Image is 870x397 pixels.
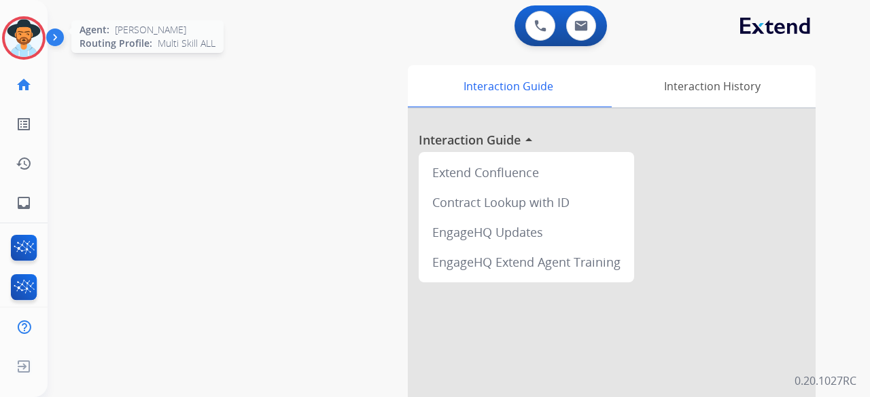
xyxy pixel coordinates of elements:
[5,19,43,57] img: avatar
[158,37,215,50] span: Multi Skill ALL
[424,217,629,247] div: EngageHQ Updates
[16,77,32,93] mat-icon: home
[16,195,32,211] mat-icon: inbox
[16,116,32,132] mat-icon: list_alt
[80,37,152,50] span: Routing Profile:
[795,373,856,389] p: 0.20.1027RC
[16,155,32,172] mat-icon: history
[608,65,816,107] div: Interaction History
[80,23,109,37] span: Agent:
[408,65,608,107] div: Interaction Guide
[424,157,629,187] div: Extend Confluence
[424,247,629,277] div: EngageHQ Extend Agent Training
[115,23,186,37] span: [PERSON_NAME]
[424,187,629,217] div: Contract Lookup with ID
